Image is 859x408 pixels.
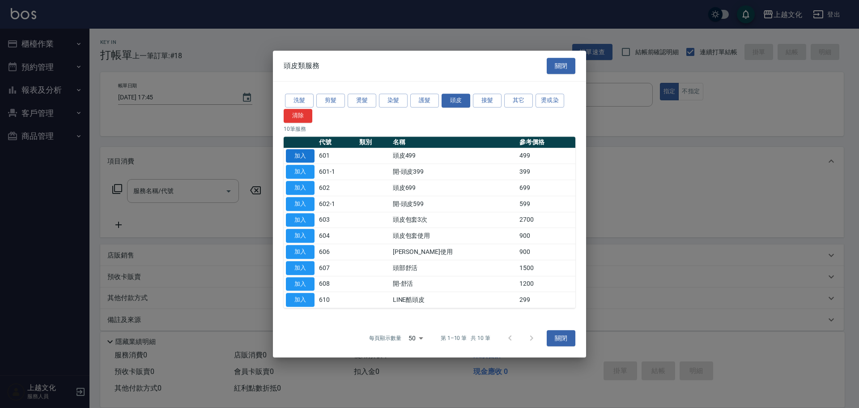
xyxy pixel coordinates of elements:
button: 護髮 [410,94,439,107]
td: 900 [517,244,575,260]
span: 頭皮類服務 [284,61,319,70]
td: 602 [317,180,357,196]
td: 606 [317,244,357,260]
button: 加入 [286,149,315,163]
button: 加入 [286,277,315,291]
td: 頭皮699 [391,180,518,196]
td: 頭皮499 [391,148,518,164]
td: LINE酷頭皮 [391,292,518,308]
td: 399 [517,164,575,180]
button: 加入 [286,197,315,211]
th: 代號 [317,137,357,148]
td: 1200 [517,276,575,292]
button: 加入 [286,293,315,307]
td: 699 [517,180,575,196]
td: 608 [317,276,357,292]
button: 加入 [286,165,315,179]
td: 599 [517,196,575,212]
td: 900 [517,228,575,244]
button: 加入 [286,261,315,275]
td: 601-1 [317,164,357,180]
th: 類別 [357,137,391,148]
td: 602-1 [317,196,357,212]
td: 607 [317,260,357,276]
td: 開-頭皮399 [391,164,518,180]
div: 50 [405,326,426,350]
button: 染髮 [379,94,408,107]
button: 燙或染 [536,94,564,107]
button: 加入 [286,213,315,227]
button: 加入 [286,245,315,259]
p: 10 筆服務 [284,125,575,133]
td: 頭皮包套使用 [391,228,518,244]
td: 604 [317,228,357,244]
td: 頭皮包套3次 [391,212,518,228]
button: 接髮 [473,94,502,107]
td: 1500 [517,260,575,276]
button: 其它 [504,94,533,107]
button: 清除 [284,109,312,123]
td: 603 [317,212,357,228]
button: 燙髮 [348,94,376,107]
button: 剪髮 [316,94,345,107]
td: 499 [517,148,575,164]
td: 601 [317,148,357,164]
td: [PERSON_NAME]使用 [391,244,518,260]
button: 關閉 [547,330,575,347]
button: 加入 [286,229,315,243]
td: 頭部舒活 [391,260,518,276]
th: 參考價格 [517,137,575,148]
p: 每頁顯示數量 [369,334,401,342]
td: 開-舒活 [391,276,518,292]
td: 2700 [517,212,575,228]
td: 610 [317,292,357,308]
button: 關閉 [547,58,575,74]
td: 開-頭皮599 [391,196,518,212]
button: 頭皮 [442,94,470,107]
button: 加入 [286,181,315,195]
button: 洗髮 [285,94,314,107]
th: 名稱 [391,137,518,148]
p: 第 1–10 筆 共 10 筆 [441,334,490,342]
td: 299 [517,292,575,308]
